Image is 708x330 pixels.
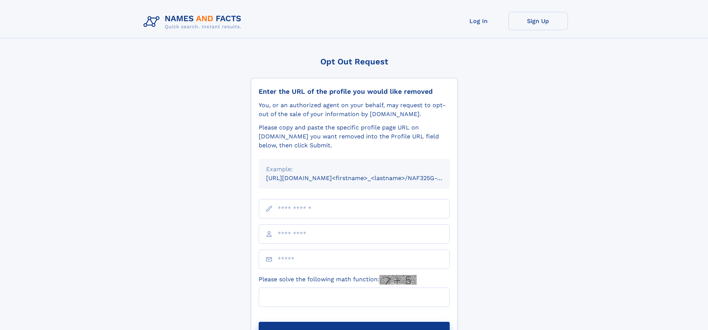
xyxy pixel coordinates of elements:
[259,87,450,96] div: Enter the URL of the profile you would like removed
[449,12,508,30] a: Log In
[259,123,450,150] div: Please copy and paste the specific profile page URL on [DOMAIN_NAME] you want removed into the Pr...
[259,275,417,285] label: Please solve the following math function:
[508,12,568,30] a: Sign Up
[266,165,442,174] div: Example:
[259,101,450,119] div: You, or an authorized agent on your behalf, may request to opt-out of the sale of your informatio...
[266,174,464,182] small: [URL][DOMAIN_NAME]<firstname>_<lastname>/NAF325G-xxxxxxxx
[140,12,248,32] img: Logo Names and Facts
[251,57,458,66] div: Opt Out Request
